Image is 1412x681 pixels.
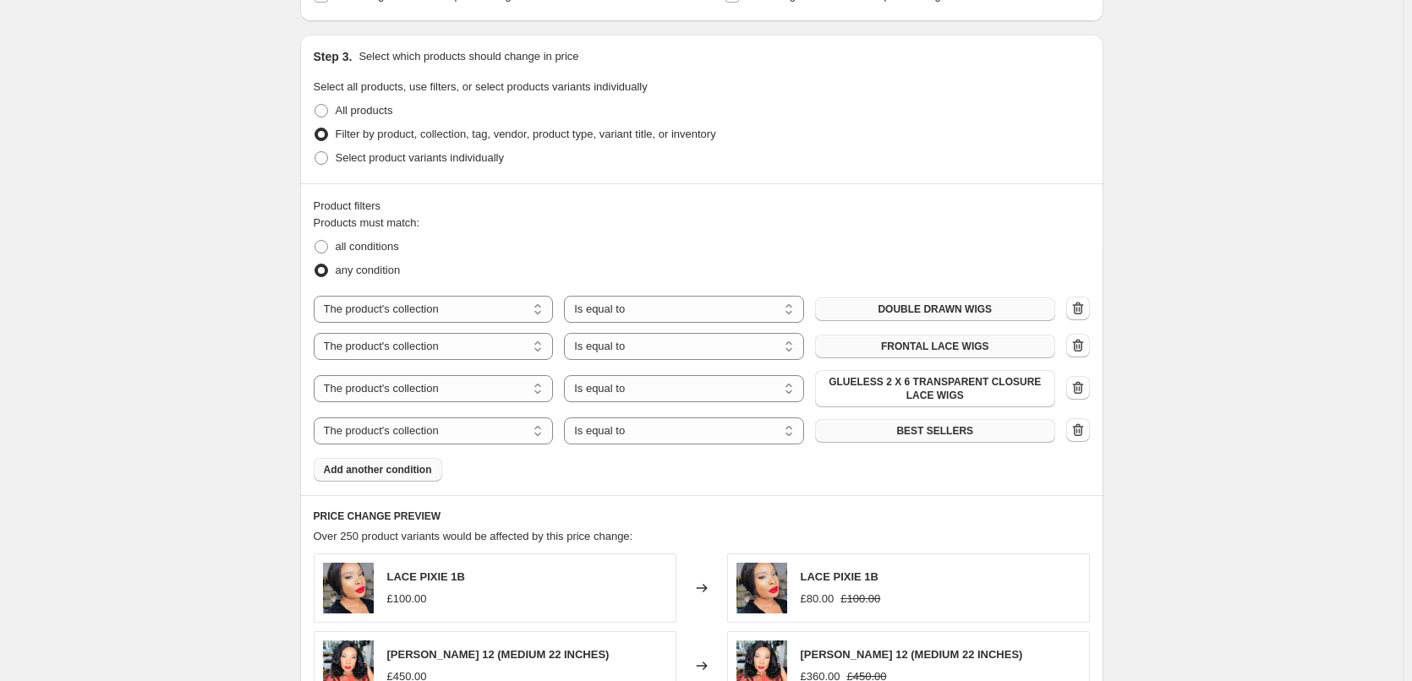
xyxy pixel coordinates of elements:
span: [PERSON_NAME] 12 (MEDIUM 22 INCHES) [801,648,1023,661]
span: Products must match: [314,216,420,229]
span: GLUELESS 2 X 6 TRANSPARENT CLOSURE LACE WIGS [825,375,1045,402]
span: DOUBLE DRAWN WIGS [878,302,992,316]
span: FRONTAL LACE WIGS [881,340,989,353]
span: £100.00 [840,592,880,605]
h6: PRICE CHANGE PREVIEW [314,509,1090,523]
span: £80.00 [801,592,835,605]
button: DOUBLE DRAWN WIGS [815,297,1055,321]
span: Add another condition [324,463,432,477]
h2: Step 3. [314,48,353,65]
span: Select product variants individually [336,151,504,164]
span: BEST SELLERS [896,424,973,438]
span: All products [336,104,393,117]
span: Filter by product, collection, tag, vendor, product type, variant title, or inventory [336,128,716,140]
span: £100.00 [387,592,427,605]
span: Select all products, use filters, or select products variants individually [314,80,648,93]
div: Product filters [314,198,1090,215]
span: LACE PIXIE 1B [387,570,465,583]
button: Add another condition [314,458,442,482]
span: any condition [336,264,401,276]
img: 540FF1BB-0F5C-425A-B238-6F56235564F5_80x.jpg [323,563,374,613]
button: GLUELESS 2 X 6 TRANSPARENT CLOSURE LACE WIGS [815,370,1055,407]
span: [PERSON_NAME] 12 (MEDIUM 22 INCHES) [387,648,610,661]
span: all conditions [336,240,399,253]
button: BEST SELLERS [815,419,1055,443]
img: 540FF1BB-0F5C-425A-B238-6F56235564F5_80x.jpg [736,563,787,613]
p: Select which products should change in price [358,48,578,65]
span: LACE PIXIE 1B [801,570,878,583]
button: FRONTAL LACE WIGS [815,335,1055,358]
span: Over 250 product variants would be affected by this price change: [314,530,633,542]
